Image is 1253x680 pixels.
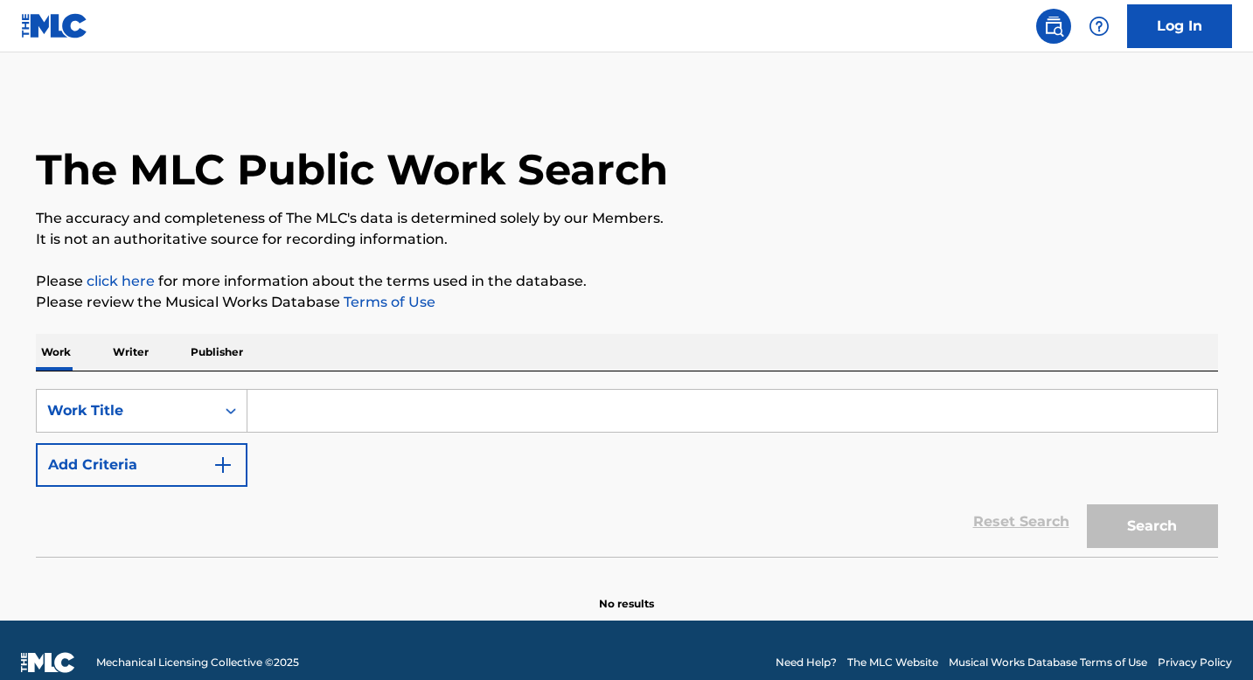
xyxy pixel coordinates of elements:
a: Privacy Policy [1158,655,1232,670]
img: help [1089,16,1110,37]
img: 9d2ae6d4665cec9f34b9.svg [212,454,233,475]
p: The accuracy and completeness of The MLC's data is determined solely by our Members. [36,208,1218,229]
p: Please for more information about the terms used in the database. [36,271,1218,292]
p: Please review the Musical Works Database [36,292,1218,313]
p: No results [599,575,654,612]
a: Public Search [1036,9,1071,44]
a: click here [87,273,155,289]
div: Help [1082,9,1117,44]
p: Publisher [185,334,248,371]
div: Work Title [47,400,205,421]
a: Terms of Use [340,294,435,310]
span: Mechanical Licensing Collective © 2025 [96,655,299,670]
button: Add Criteria [36,443,247,487]
p: It is not an authoritative source for recording information. [36,229,1218,250]
a: Need Help? [776,655,837,670]
a: Log In [1127,4,1232,48]
h1: The MLC Public Work Search [36,143,668,196]
img: logo [21,652,75,673]
p: Writer [108,334,154,371]
img: MLC Logo [21,13,88,38]
img: search [1043,16,1064,37]
form: Search Form [36,389,1218,557]
a: Musical Works Database Terms of Use [949,655,1147,670]
p: Work [36,334,76,371]
a: The MLC Website [847,655,938,670]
